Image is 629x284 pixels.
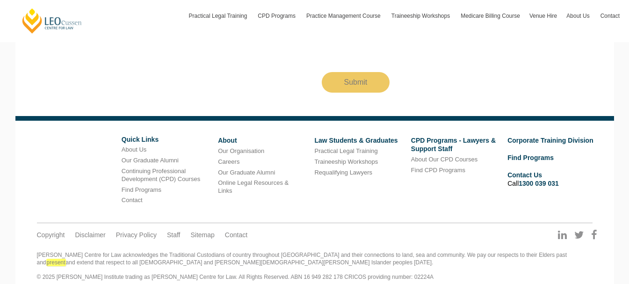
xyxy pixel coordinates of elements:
a: Disclaimer [75,231,105,239]
h6: Quick Links [122,136,211,143]
a: Find Programs [507,154,554,161]
a: 1300 039 031 [519,180,559,187]
a: Our Organisation [218,147,264,154]
a: Practice Management Course [302,2,387,29]
a: Medicare Billing Course [456,2,525,29]
a: Contact [596,2,624,29]
a: Law Students & Graduates [314,137,398,144]
a: Online Legal Resources & Links [218,179,289,194]
a: CPD Programs - Lawyers & Support Staff [411,137,496,153]
a: [PERSON_NAME] [32,135,98,163]
a: About Us [122,146,146,153]
a: Staff [167,231,181,239]
a: Find Programs [122,186,161,193]
a: Requalifying Lawyers [314,169,372,176]
a: Our Graduate Alumni [218,169,275,176]
a: Copyright [37,231,65,239]
a: Careers [218,158,239,165]
a: Continuing Professional Development (CPD) Courses [122,167,200,182]
a: Our Graduate Alumni [122,157,179,164]
li: Call [507,169,597,189]
a: Find CPD Programs [411,167,465,174]
a: Venue Hire [525,2,562,29]
a: Practical Legal Training [184,2,253,29]
em: present [46,259,66,266]
a: CPD Programs [253,2,302,29]
a: Traineeship Workshops [387,2,456,29]
div: [PERSON_NAME] Centre for Law acknowledges the Traditional Custodians of country throughout [GEOGR... [37,252,593,281]
iframe: reCAPTCHA [322,26,464,63]
a: About Us [562,2,595,29]
a: Contact Us [507,171,542,179]
input: Submit [322,72,390,93]
a: Privacy Policy [116,231,157,239]
a: Contact [225,231,247,239]
a: Sitemap [190,231,214,239]
a: About [218,137,237,144]
a: About Our CPD Courses [411,156,477,163]
a: Corporate Training Division [507,137,593,144]
a: Traineeship Workshops [314,158,378,165]
a: Contact [122,197,143,204]
a: [PERSON_NAME] Centre for Law [21,7,83,34]
a: Practical Legal Training [314,147,377,154]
